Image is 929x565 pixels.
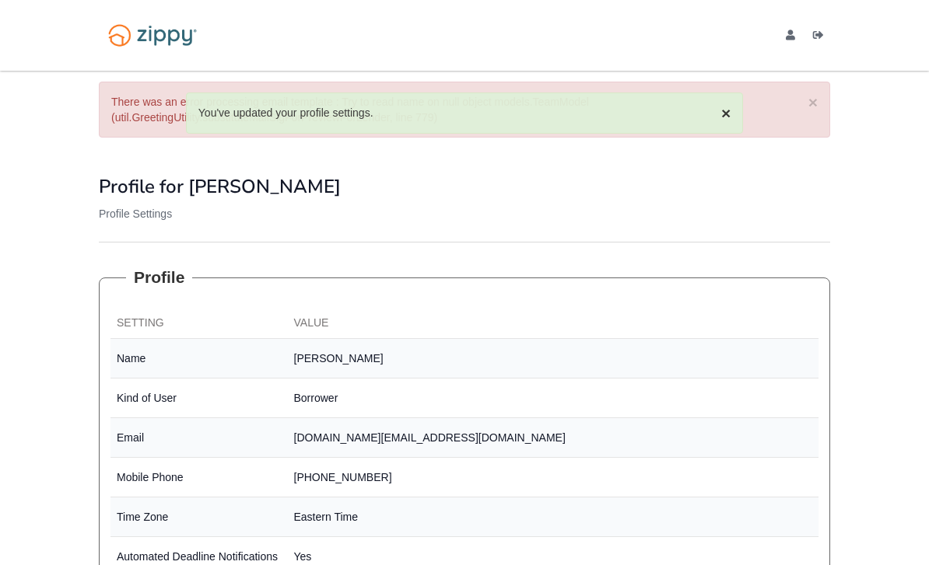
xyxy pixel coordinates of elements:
td: [PERSON_NAME] [288,339,819,378]
img: Logo [99,17,206,54]
a: Log out [813,30,830,45]
th: Value [288,309,819,339]
div: There was an error processing email template : Try to read name on null object models.TeamModel (... [99,82,830,138]
h1: Profile for [PERSON_NAME] [99,176,830,197]
div: You've updated your profile settings. [186,92,743,134]
th: Setting [110,309,288,339]
p: Profile Settings [99,206,830,221]
td: [PHONE_NUMBER] [288,458,819,497]
td: Kind of User [110,378,288,418]
td: Time Zone [110,497,288,537]
td: Name [110,339,288,378]
td: Borrower [288,378,819,418]
td: Eastern Time [288,497,819,537]
td: [DOMAIN_NAME][EMAIL_ADDRESS][DOMAIN_NAME] [288,418,819,458]
td: Email [110,418,288,458]
button: Close Alert [721,105,731,121]
td: Mobile Phone [110,458,288,497]
button: × [808,94,818,110]
legend: Profile [126,266,192,289]
a: edit profile [786,30,801,45]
